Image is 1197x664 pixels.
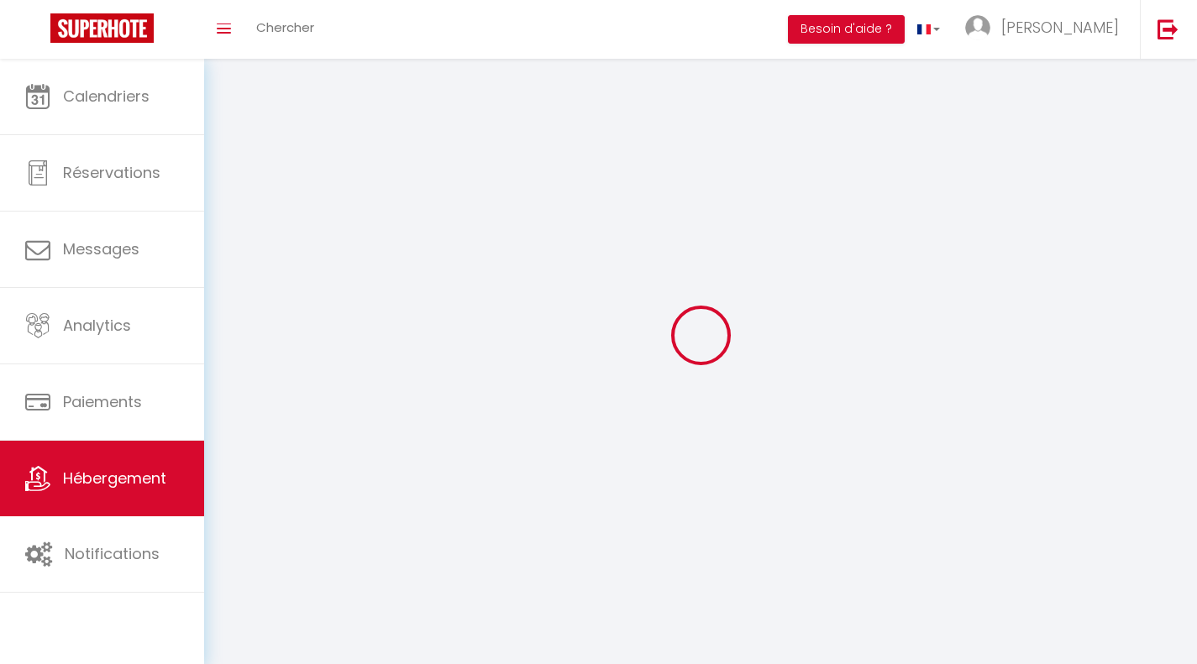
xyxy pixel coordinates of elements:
[256,18,314,36] span: Chercher
[1158,18,1179,39] img: logout
[63,468,166,489] span: Hébergement
[63,162,160,183] span: Réservations
[65,543,160,564] span: Notifications
[63,315,131,336] span: Analytics
[13,7,64,57] button: Ouvrir le widget de chat LiveChat
[63,391,142,412] span: Paiements
[63,238,139,259] span: Messages
[788,15,905,44] button: Besoin d'aide ?
[50,13,154,43] img: Super Booking
[1001,17,1119,38] span: [PERSON_NAME]
[63,86,150,107] span: Calendriers
[965,15,990,40] img: ...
